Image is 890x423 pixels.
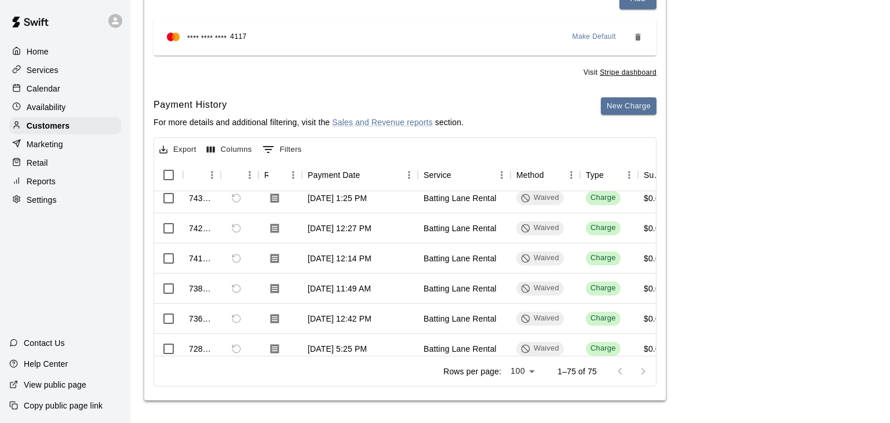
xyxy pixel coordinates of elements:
button: Download Receipt [264,218,285,239]
div: 100 [506,363,539,380]
p: Contact Us [24,337,65,349]
span: Refund payment [227,249,246,268]
div: Service [424,159,451,191]
a: Marketing [9,136,121,153]
div: Services [9,61,121,79]
span: Refund payment [227,188,246,208]
button: Sort [544,167,560,183]
div: 742984 [189,223,215,234]
div: Waived [521,283,559,294]
div: Charge [590,192,616,203]
p: Availability [27,101,66,113]
p: Settings [27,194,57,206]
div: Service [418,159,510,191]
span: Make Default [572,31,617,43]
button: Download Receipt [264,248,285,269]
button: Sort [189,167,205,183]
div: Batting Lane Rental [424,192,497,204]
p: Copy public page link [24,400,103,411]
div: Home [9,43,121,60]
div: Jul 31, 2025, 5:25 PM [308,343,367,355]
button: Sort [604,167,620,183]
p: Marketing [27,138,63,150]
div: Waived [521,192,559,203]
a: Settings [9,191,121,209]
p: Retail [27,157,48,169]
div: Aug 4, 2025, 12:42 PM [308,313,371,324]
div: Refund [221,159,258,191]
div: Waived [521,253,559,264]
button: Select columns [204,141,255,159]
a: Stripe dashboard [600,68,656,76]
div: Receipt [264,159,268,191]
p: Home [27,46,49,57]
p: Calendar [27,83,60,94]
div: Aug 7, 2025, 12:27 PM [308,223,371,234]
a: Reports [9,173,121,190]
div: $0.00 [644,223,665,234]
button: Show filters [260,140,305,159]
p: 1–75 of 75 [557,366,597,377]
button: Sort [360,167,377,183]
button: Download Receipt [264,338,285,359]
a: Retail [9,154,121,172]
div: $0.00 [644,283,665,294]
div: 738775 [189,283,215,294]
button: Menu [241,166,258,184]
span: Refund payment [227,339,246,359]
div: Charge [590,283,616,294]
div: Aug 7, 2025, 1:25 PM [308,192,367,204]
div: Charge [590,223,616,234]
button: Download Receipt [264,278,285,299]
p: Rows per page: [443,366,501,377]
button: Menu [400,166,418,184]
div: 741002 [189,253,215,264]
p: For more details and additional filtering, visit the section. [154,116,464,128]
div: $0.00 [644,313,665,324]
div: Batting Lane Rental [424,253,497,264]
button: Download Receipt [264,308,285,329]
a: Calendar [9,80,121,97]
div: Batting Lane Rental [424,223,497,234]
div: Charge [590,313,616,324]
a: Customers [9,117,121,134]
button: Sort [451,167,468,183]
button: Make Default [568,28,621,46]
div: Waived [521,343,559,354]
div: Subtotal [644,159,662,191]
div: Receipt [258,159,302,191]
div: Id [183,159,221,191]
div: Charge [590,343,616,354]
p: Help Center [24,358,68,370]
button: Menu [203,166,221,184]
div: Batting Lane Rental [424,343,497,355]
span: Refund payment [227,218,246,238]
span: Visit [583,67,656,79]
div: Method [516,159,544,191]
a: Sales and Revenue reports [332,118,432,127]
div: 728806 [189,343,215,355]
img: Credit card brand logo [163,31,184,43]
button: Menu [493,166,510,184]
p: Reports [27,176,56,187]
p: View public page [24,379,86,391]
p: Customers [27,120,70,132]
button: Remove [629,28,647,46]
div: 736008 [189,313,215,324]
span: Refund payment [227,279,246,298]
p: Services [27,64,59,76]
button: Sort [268,167,284,183]
div: Aug 6, 2025, 12:14 PM [308,253,371,264]
div: Charge [590,253,616,264]
div: 743061 [189,192,215,204]
a: Availability [9,99,121,116]
button: Menu [563,166,580,184]
div: Waived [521,223,559,234]
button: Sort [227,167,243,183]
